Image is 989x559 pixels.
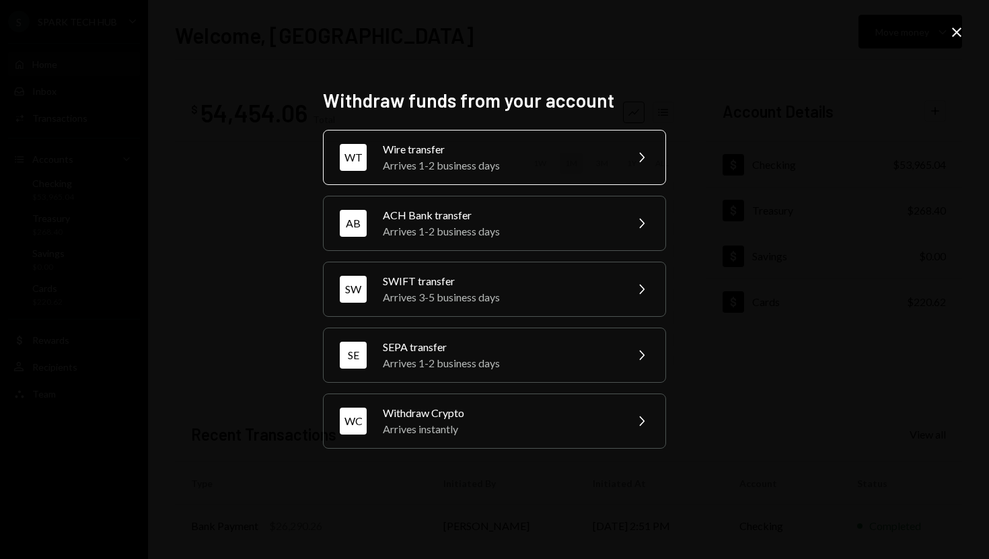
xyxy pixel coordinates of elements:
[323,196,666,251] button: ABACH Bank transferArrives 1-2 business days
[323,130,666,185] button: WTWire transferArrives 1-2 business days
[383,207,617,223] div: ACH Bank transfer
[383,273,617,289] div: SWIFT transfer
[383,421,617,437] div: Arrives instantly
[340,210,367,237] div: AB
[323,262,666,317] button: SWSWIFT transferArrives 3-5 business days
[383,405,617,421] div: Withdraw Crypto
[383,141,617,157] div: Wire transfer
[340,342,367,369] div: SE
[383,355,617,371] div: Arrives 1-2 business days
[383,157,617,174] div: Arrives 1-2 business days
[323,328,666,383] button: SESEPA transferArrives 1-2 business days
[340,276,367,303] div: SW
[340,144,367,171] div: WT
[383,339,617,355] div: SEPA transfer
[323,87,666,114] h2: Withdraw funds from your account
[340,408,367,435] div: WC
[383,289,617,305] div: Arrives 3-5 business days
[323,394,666,449] button: WCWithdraw CryptoArrives instantly
[383,223,617,239] div: Arrives 1-2 business days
